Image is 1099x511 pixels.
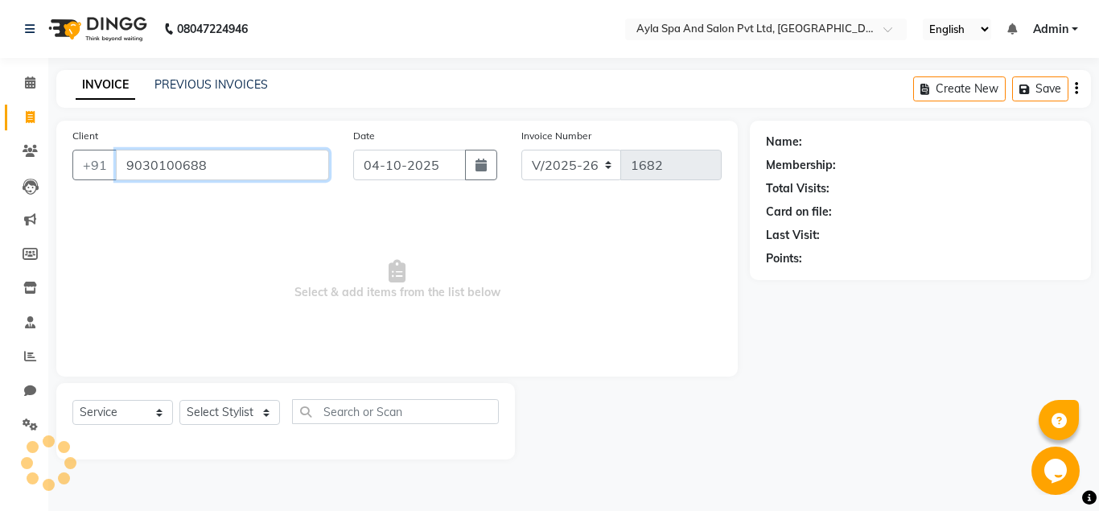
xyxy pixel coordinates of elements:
div: Membership: [766,157,836,174]
label: Invoice Number [521,129,591,143]
button: +91 [72,150,117,180]
div: Points: [766,250,802,267]
input: Search or Scan [292,399,499,424]
button: Save [1012,76,1068,101]
iframe: chat widget [1031,447,1083,495]
div: Name: [766,134,802,150]
b: 08047224946 [177,6,248,52]
div: Total Visits: [766,180,829,197]
a: INVOICE [76,71,135,100]
input: Search by Name/Mobile/Email/Code [116,150,329,180]
img: logo [41,6,151,52]
span: Select & add items from the list below [72,200,722,361]
div: Last Visit: [766,227,820,244]
button: Create New [913,76,1006,101]
label: Date [353,129,375,143]
a: PREVIOUS INVOICES [154,77,268,92]
span: Admin [1033,21,1068,38]
label: Client [72,129,98,143]
div: Card on file: [766,204,832,220]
